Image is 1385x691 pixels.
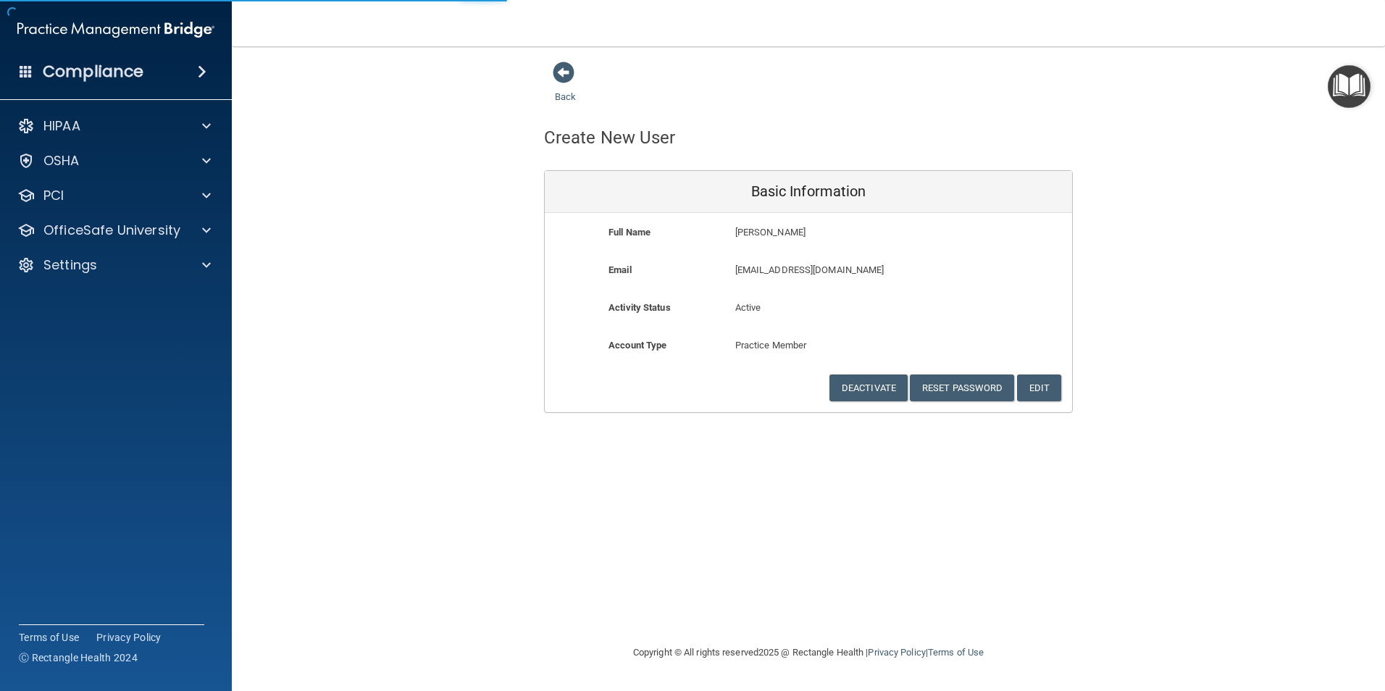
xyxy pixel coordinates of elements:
button: Reset Password [910,374,1014,401]
p: Active [735,299,882,317]
a: Terms of Use [19,630,79,645]
p: Settings [43,256,97,274]
button: Open Resource Center [1328,65,1371,108]
b: Account Type [608,340,666,351]
h4: Create New User [544,128,676,147]
p: HIPAA [43,117,80,135]
a: PCI [17,187,211,204]
div: Basic Information [545,171,1072,213]
p: OSHA [43,152,80,169]
p: Practice Member [735,337,882,354]
p: OfficeSafe University [43,222,180,239]
a: Privacy Policy [868,647,925,658]
span: Ⓒ Rectangle Health 2024 [19,650,138,665]
b: Activity Status [608,302,671,313]
p: [EMAIL_ADDRESS][DOMAIN_NAME] [735,261,966,279]
a: OfficeSafe University [17,222,211,239]
a: Settings [17,256,211,274]
button: Edit [1017,374,1061,401]
a: Privacy Policy [96,630,162,645]
h4: Compliance [43,62,143,82]
b: Full Name [608,227,650,238]
a: Back [555,74,576,102]
a: Terms of Use [928,647,984,658]
p: PCI [43,187,64,204]
p: [PERSON_NAME] [735,224,966,241]
div: Copyright © All rights reserved 2025 @ Rectangle Health | | [544,629,1073,676]
img: PMB logo [17,15,214,44]
a: OSHA [17,152,211,169]
b: Email [608,264,632,275]
button: Deactivate [829,374,908,401]
a: HIPAA [17,117,211,135]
